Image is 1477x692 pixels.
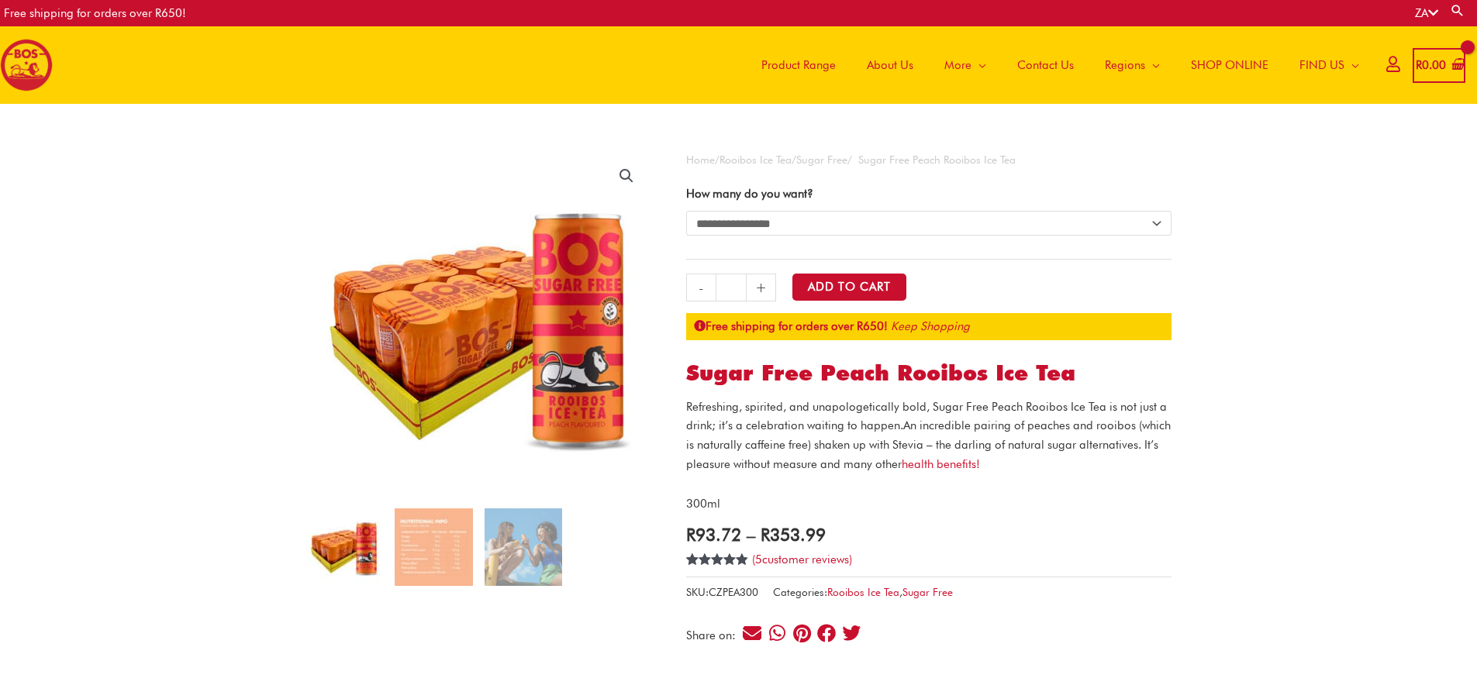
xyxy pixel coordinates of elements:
[686,150,1172,170] nav: Breadcrumb
[686,553,692,583] span: 5
[686,524,695,545] span: R
[395,508,472,586] img: sugar free peach rooibos ice tea
[613,162,640,190] a: View full-screen image gallery
[1017,42,1074,88] span: Contact Us
[761,42,836,88] span: Product Range
[686,630,741,642] div: Share on:
[734,26,1375,104] nav: Site Navigation
[752,553,852,566] a: (5customer reviews)
[709,586,758,598] span: CZPEA300
[1191,42,1268,88] span: SHOP ONLINE
[944,42,971,88] span: More
[686,583,758,602] span: SKU:
[902,586,953,598] a: Sugar Free
[686,153,715,166] a: Home
[485,508,562,586] img: how sugar free rooibos ice tea can make a difference
[716,274,746,301] input: Product quantity
[773,583,953,602] span: Categories: ,
[1175,26,1284,104] a: SHOP ONLINE
[686,398,1172,474] p: An incredible pairing of peaches and rooibos (which is naturally caffeine free) shaken up with St...
[1413,48,1465,83] a: View Shopping Cart, empty
[792,622,813,643] div: Share on pinterest
[686,187,813,201] label: How many do you want?
[686,524,741,545] bdi: 93.72
[929,26,1002,104] a: More
[851,26,929,104] a: About Us
[902,457,980,471] a: health benefits!
[686,400,1167,433] span: Refreshing, spirited, and unapologetically bold, Sugar Free Peach Rooibos Ice Tea is not just a d...
[796,153,847,166] a: Sugar Free
[305,508,383,586] img: Sugar Free Peach Rooibos Ice Tea
[891,319,970,333] a: Keep Shopping
[305,150,652,497] img: Sugar Free Peach Rooibos Ice Tea
[686,553,747,629] span: Rated out of 5 based on customer ratings
[720,153,792,166] a: Rooibos Ice Tea
[1105,42,1145,88] span: Regions
[1415,6,1438,20] a: ZA
[686,274,716,301] a: -
[694,319,888,333] strong: Free shipping for orders over R650!
[686,360,1172,387] h1: Sugar Free Peach Rooibos Ice Tea
[1416,58,1446,72] bdi: 0.00
[1450,3,1465,18] a: Search button
[742,622,763,643] div: Share on email
[792,274,906,301] button: Add to Cart
[747,274,776,301] a: +
[841,622,862,643] div: Share on twitter
[816,622,837,643] div: Share on facebook
[827,586,899,598] a: Rooibos Ice Tea
[1002,26,1089,104] a: Contact Us
[1416,58,1422,72] span: R
[686,494,1172,514] p: 300ml
[867,42,913,88] span: About Us
[761,524,770,545] span: R
[767,622,788,643] div: Share on whatsapp
[747,524,755,545] span: –
[761,524,826,545] bdi: 353.99
[1299,42,1344,88] span: FIND US
[1089,26,1175,104] a: Regions
[755,553,762,566] span: 5
[746,26,851,104] a: Product Range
